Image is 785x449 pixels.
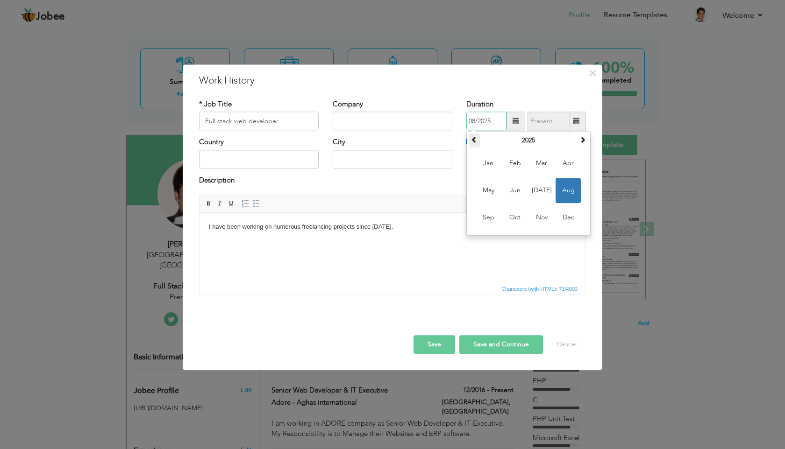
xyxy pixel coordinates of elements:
[226,199,236,209] a: Underline
[547,336,586,354] button: Cancel
[480,134,577,148] th: Select Year
[502,178,528,203] span: Jun
[528,112,570,131] input: Present
[589,65,597,82] span: ×
[200,213,585,283] iframe: Rich Text Editor, workEditor
[556,151,581,176] span: Apr
[199,138,224,147] label: Country
[459,336,543,354] button: Save and Continue
[251,199,262,209] a: Insert/Remove Bulleted List
[476,151,501,176] span: Jan
[466,112,507,131] input: From
[502,205,528,231] span: Oct
[502,151,528,176] span: Feb
[414,336,455,354] button: Save
[556,178,581,203] span: Aug
[500,285,580,294] div: Statistics
[333,99,363,109] label: Company
[529,178,554,203] span: [DATE]
[199,175,235,185] label: Description
[215,199,225,209] a: Italic
[476,205,501,231] span: Sep
[585,66,600,81] button: Close
[199,74,586,88] h3: Work History
[333,138,345,147] label: City
[204,199,214,209] a: Bold
[240,199,250,209] a: Insert/Remove Numbered List
[476,178,501,203] span: May
[579,137,586,143] span: Next Year
[199,99,232,109] label: * Job Title
[500,285,579,294] span: Characters (with HTML): 71/4000
[529,205,554,231] span: Nov
[556,205,581,231] span: Dec
[471,137,478,143] span: Previous Year
[529,151,554,176] span: Mar
[466,99,493,109] label: Duration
